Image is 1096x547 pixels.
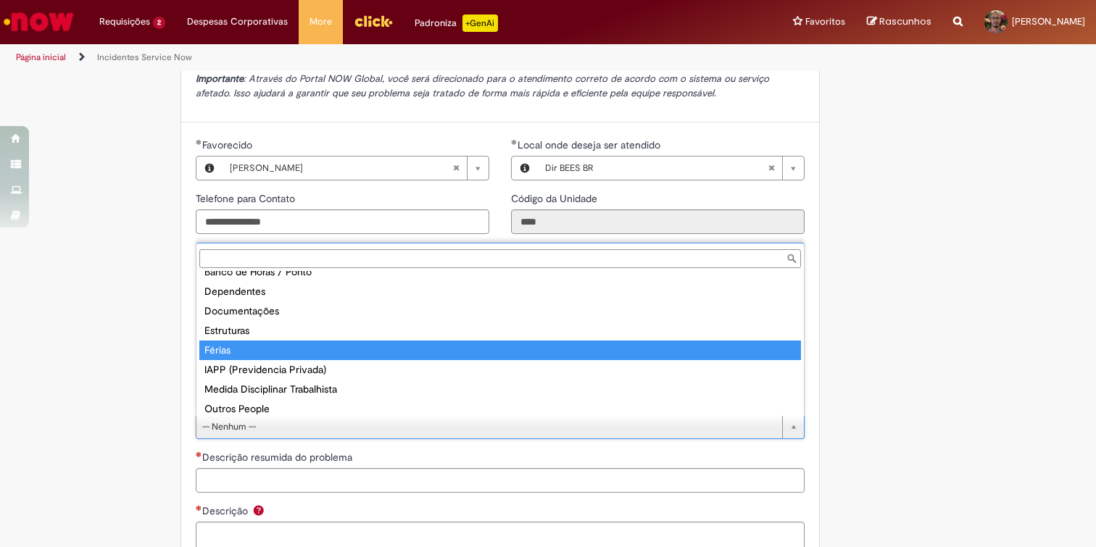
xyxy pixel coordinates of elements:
div: Documentações [199,301,801,321]
div: Estruturas [199,321,801,341]
ul: Qual o produto? [196,271,804,416]
div: Férias [199,341,801,360]
div: Medida Disciplinar Trabalhista [199,380,801,399]
div: Banco de Horas / Ponto [199,262,801,282]
div: Dependentes [199,282,801,301]
div: IAPP (Previdencia Privada) [199,360,801,380]
div: Outros People [199,399,801,419]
